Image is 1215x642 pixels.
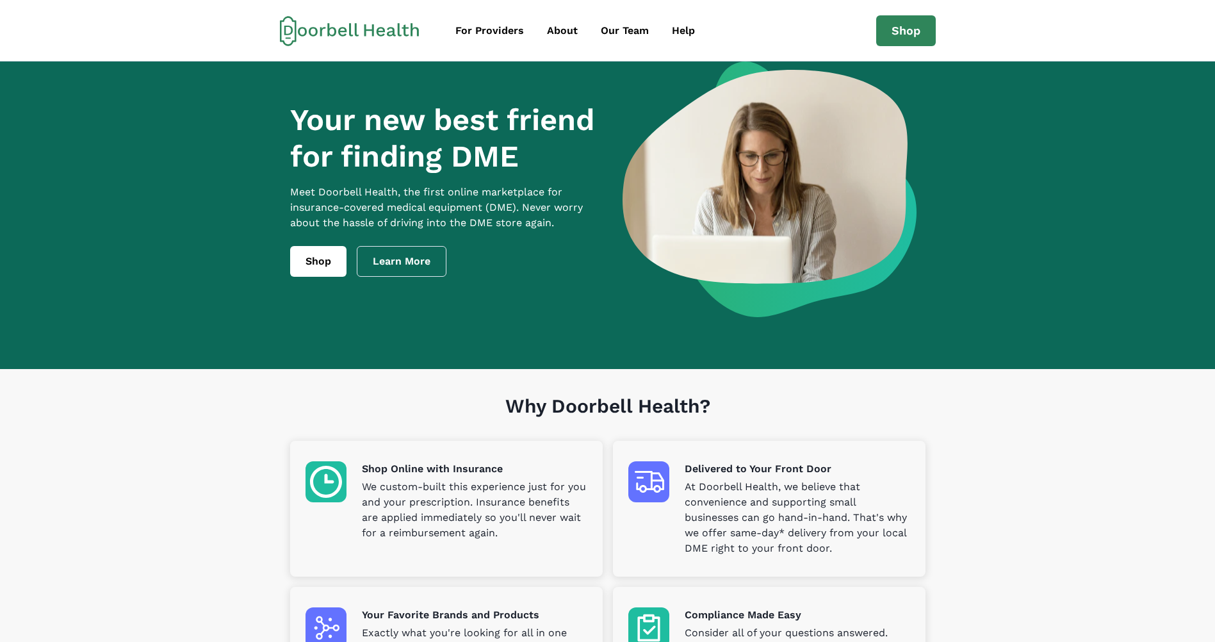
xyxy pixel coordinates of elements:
a: About [537,18,588,44]
p: We custom-built this experience just for you and your prescription. Insurance benefits are applie... [362,479,587,541]
img: Delivered to Your Front Door icon [628,461,669,502]
div: Our Team [601,23,649,38]
p: Shop Online with Insurance [362,461,587,477]
a: For Providers [445,18,534,44]
div: Help [672,23,695,38]
h1: Why Doorbell Health? [290,395,926,441]
div: For Providers [455,23,524,38]
p: Compliance Made Easy [685,607,910,623]
img: Shop Online with Insurance icon [306,461,347,502]
p: Your Favorite Brands and Products [362,607,587,623]
p: Meet Doorbell Health, the first online marketplace for insurance-covered medical equipment (DME).... [290,185,601,231]
a: Shop [290,246,347,277]
a: Our Team [591,18,659,44]
img: a woman looking at a computer [623,62,917,317]
p: Delivered to Your Front Door [685,461,910,477]
a: Help [662,18,705,44]
a: Learn More [357,246,446,277]
p: At Doorbell Health, we believe that convenience and supporting small businesses can go hand-in-ha... [685,479,910,556]
a: Shop [876,15,936,46]
h1: Your new best friend for finding DME [290,102,601,174]
div: About [547,23,578,38]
